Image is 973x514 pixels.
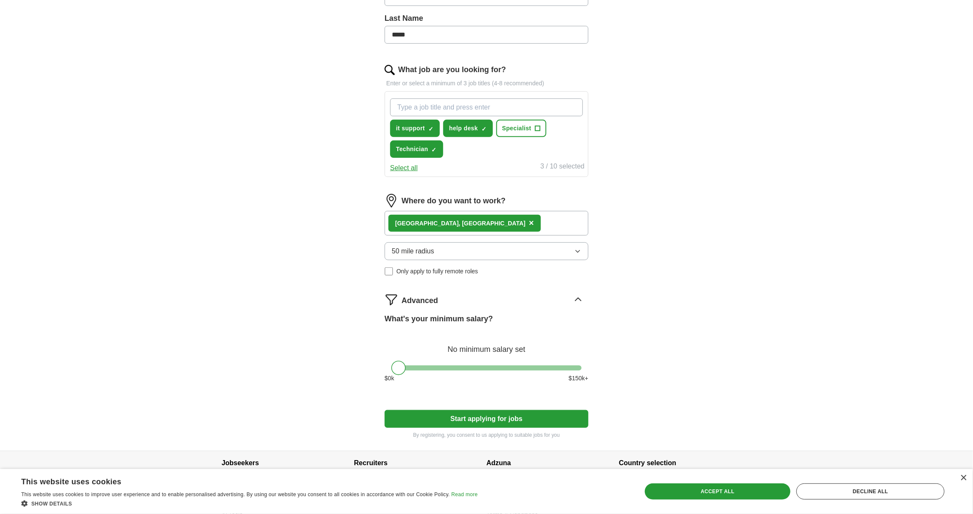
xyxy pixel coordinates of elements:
[390,98,583,116] input: Type a job title and press enter
[529,217,534,230] button: ×
[402,295,438,306] span: Advanced
[496,120,546,137] button: Specialist
[385,79,588,88] p: Enter or select a minimum of 3 job titles (4-8 recommended)
[529,218,534,228] span: ×
[385,242,588,260] button: 50 mile radius
[390,120,440,137] button: it support✓
[392,246,434,256] span: 50 mile radius
[385,374,394,383] span: $ 0 k
[21,499,478,508] div: Show details
[385,267,393,276] input: Only apply to fully remote roles
[396,145,428,154] span: Technician
[385,293,398,306] img: filter
[396,124,425,133] span: it support
[390,163,418,173] button: Select all
[402,195,506,207] label: Where do you want to work?
[385,194,398,208] img: location.png
[385,410,588,428] button: Start applying for jobs
[451,492,478,497] a: Read more, opens a new window
[796,483,945,500] div: Decline all
[397,267,478,276] span: Only apply to fully remote roles
[390,140,443,158] button: Technician✓
[432,146,437,153] span: ✓
[385,313,493,325] label: What's your minimum salary?
[385,431,588,439] p: By registering, you consent to us applying to suitable jobs for you
[385,335,588,355] div: No minimum salary set
[449,124,478,133] span: help desk
[398,64,506,76] label: What job are you looking for?
[31,501,72,507] span: Show details
[395,220,459,227] strong: [GEOGRAPHIC_DATA]
[21,474,456,487] div: This website uses cookies
[645,483,790,500] div: Accept all
[960,475,967,481] div: Close
[540,161,585,173] div: 3 / 10 selected
[443,120,493,137] button: help desk✓
[395,219,526,228] div: , [GEOGRAPHIC_DATA]
[428,126,433,132] span: ✓
[569,374,588,383] span: $ 150 k+
[619,451,751,475] h4: Country selection
[385,65,395,75] img: search.png
[385,13,588,24] label: Last Name
[21,492,450,497] span: This website uses cookies to improve user experience and to enable personalised advertising. By u...
[481,126,486,132] span: ✓
[502,124,531,133] span: Specialist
